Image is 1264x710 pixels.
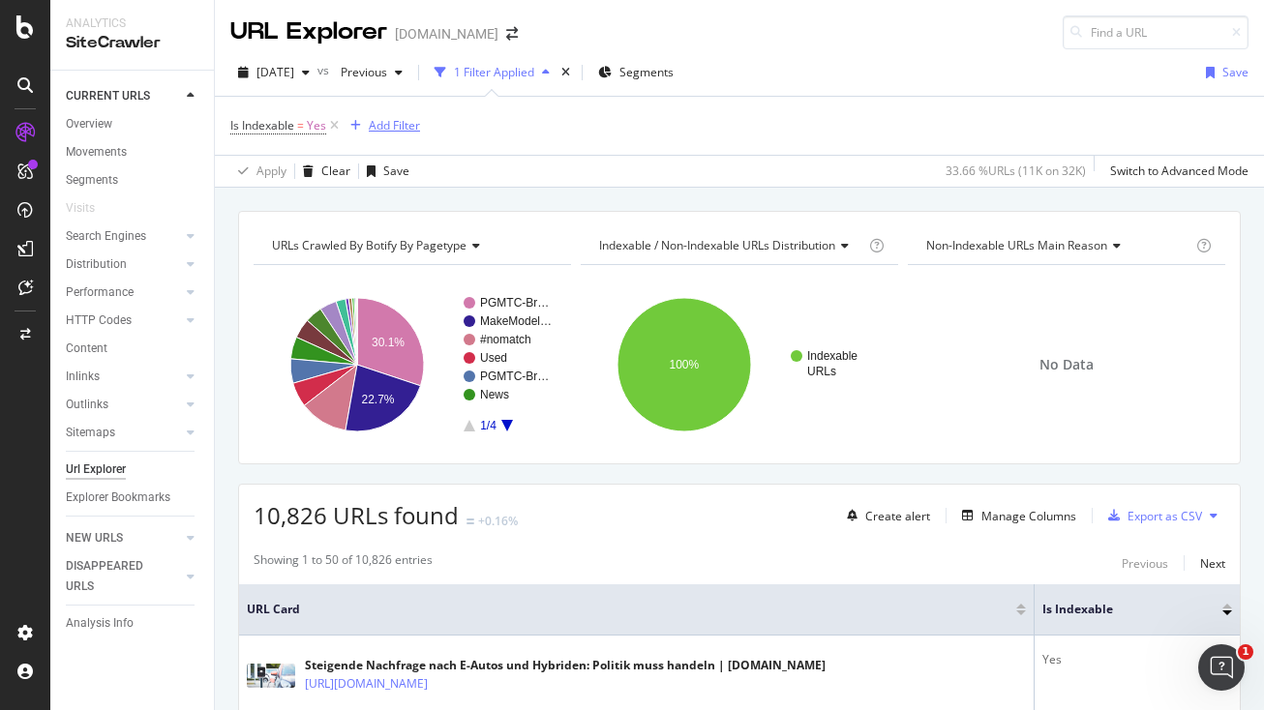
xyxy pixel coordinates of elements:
[954,504,1076,527] button: Manage Columns
[1039,355,1094,374] span: No Data
[1100,500,1202,531] button: Export as CSV
[66,32,198,54] div: SiteCrawler
[317,62,333,78] span: vs
[66,311,181,331] a: HTTP Codes
[480,351,507,365] text: Used
[372,336,405,349] text: 30.1%
[480,370,549,383] text: PGMTC-Br…
[66,556,181,597] a: DISAPPEARED URLS
[66,556,164,597] div: DISAPPEARED URLS
[66,488,170,508] div: Explorer Bookmarks
[480,388,509,401] text: News
[1110,163,1249,179] div: Switch to Advanced Mode
[1042,601,1193,618] span: Is Indexable
[66,528,123,548] div: NEW URLS
[926,237,1107,253] span: Non-Indexable URLs Main Reason
[807,365,836,378] text: URLs
[1222,64,1249,80] div: Save
[466,518,474,524] img: Equal
[66,15,198,32] div: Analytics
[66,254,181,275] a: Distribution
[66,339,107,359] div: Content
[66,86,150,106] div: CURRENT URLS
[66,198,114,219] a: Visits
[268,230,554,261] h4: URLs Crawled By Botify By pagetype
[66,459,126,480] div: Url Explorer
[506,27,518,41] div: arrow-right-arrow-left
[66,198,95,219] div: Visits
[1238,644,1253,660] span: 1
[254,499,459,531] span: 10,826 URLs found
[669,358,699,371] text: 100%
[66,254,127,275] div: Distribution
[66,488,200,508] a: Explorer Bookmarks
[1198,644,1245,691] iframe: Intercom live chat
[922,230,1192,261] h4: Non-Indexable URLs Main Reason
[295,156,350,187] button: Clear
[66,613,200,634] a: Analysis Info
[395,24,498,44] div: [DOMAIN_NAME]
[383,163,409,179] div: Save
[478,513,518,529] div: +0.16%
[247,601,1011,618] span: URL Card
[1122,551,1168,575] button: Previous
[619,64,674,80] span: Segments
[66,226,181,247] a: Search Engines
[66,114,200,134] a: Overview
[230,117,294,133] span: Is Indexable
[981,508,1076,524] div: Manage Columns
[230,156,286,187] button: Apply
[66,367,181,387] a: Inlinks
[557,63,574,82] div: times
[230,15,387,48] div: URL Explorer
[1102,156,1249,187] button: Switch to Advanced Mode
[1200,551,1225,575] button: Next
[946,163,1086,179] div: 33.66 % URLs ( 11K on 32K )
[256,64,294,80] span: 2025 Oct. 2nd
[343,114,420,137] button: Add Filter
[599,237,835,253] span: Indexable / Non-Indexable URLs distribution
[333,64,387,80] span: Previous
[307,112,326,139] span: Yes
[66,395,108,415] div: Outlinks
[1063,15,1249,49] input: Find a URL
[66,142,127,163] div: Movements
[66,423,181,443] a: Sitemaps
[230,57,317,88] button: [DATE]
[595,230,865,261] h4: Indexable / Non-Indexable URLs Distribution
[1198,57,1249,88] button: Save
[305,674,428,694] a: [URL][DOMAIN_NAME]
[427,57,557,88] button: 1 Filter Applied
[865,508,930,524] div: Create alert
[454,64,534,80] div: 1 Filter Applied
[1128,508,1202,524] div: Export as CSV
[66,528,181,548] a: NEW URLS
[321,163,350,179] div: Clear
[66,459,200,480] a: Url Explorer
[66,282,181,303] a: Performance
[839,500,930,531] button: Create alert
[272,237,466,253] span: URLs Crawled By Botify By pagetype
[66,86,181,106] a: CURRENT URLS
[480,296,549,310] text: PGMTC-Br…
[66,170,200,191] a: Segments
[480,333,531,346] text: #nomatch
[369,117,420,133] div: Add Filter
[1122,555,1168,572] div: Previous
[807,349,858,363] text: Indexable
[66,613,134,634] div: Analysis Info
[66,114,112,134] div: Overview
[256,163,286,179] div: Apply
[254,551,433,575] div: Showing 1 to 50 of 10,826 entries
[297,117,304,133] span: =
[581,281,898,449] svg: A chart.
[66,423,115,443] div: Sitemaps
[254,281,571,449] svg: A chart.
[247,664,295,688] img: main image
[66,395,181,415] a: Outlinks
[66,142,200,163] a: Movements
[66,226,146,247] div: Search Engines
[590,57,681,88] button: Segments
